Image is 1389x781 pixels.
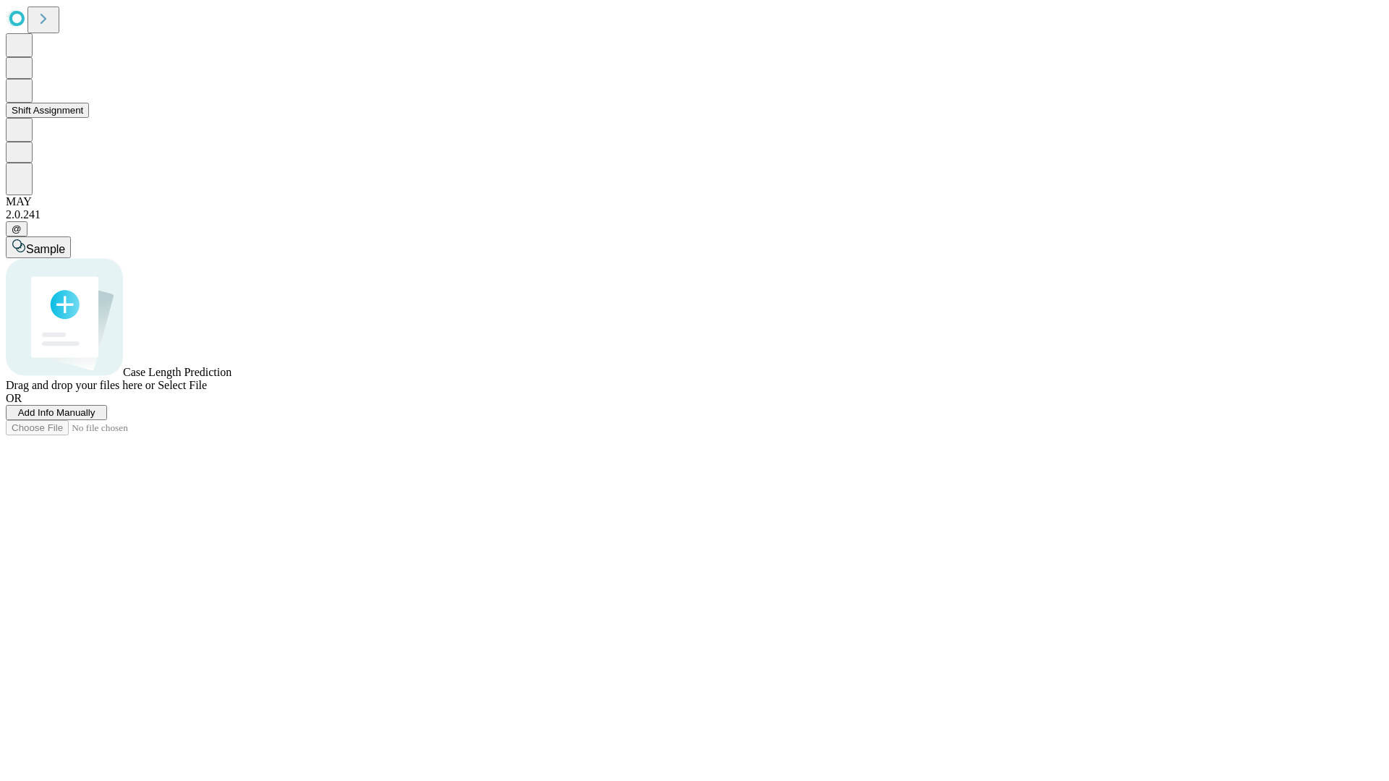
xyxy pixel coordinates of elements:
[18,407,95,418] span: Add Info Manually
[6,392,22,404] span: OR
[12,223,22,234] span: @
[6,236,71,258] button: Sample
[6,208,1383,221] div: 2.0.241
[6,103,89,118] button: Shift Assignment
[26,243,65,255] span: Sample
[6,195,1383,208] div: MAY
[6,379,155,391] span: Drag and drop your files here or
[6,405,107,420] button: Add Info Manually
[123,366,231,378] span: Case Length Prediction
[158,379,207,391] span: Select File
[6,221,27,236] button: @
